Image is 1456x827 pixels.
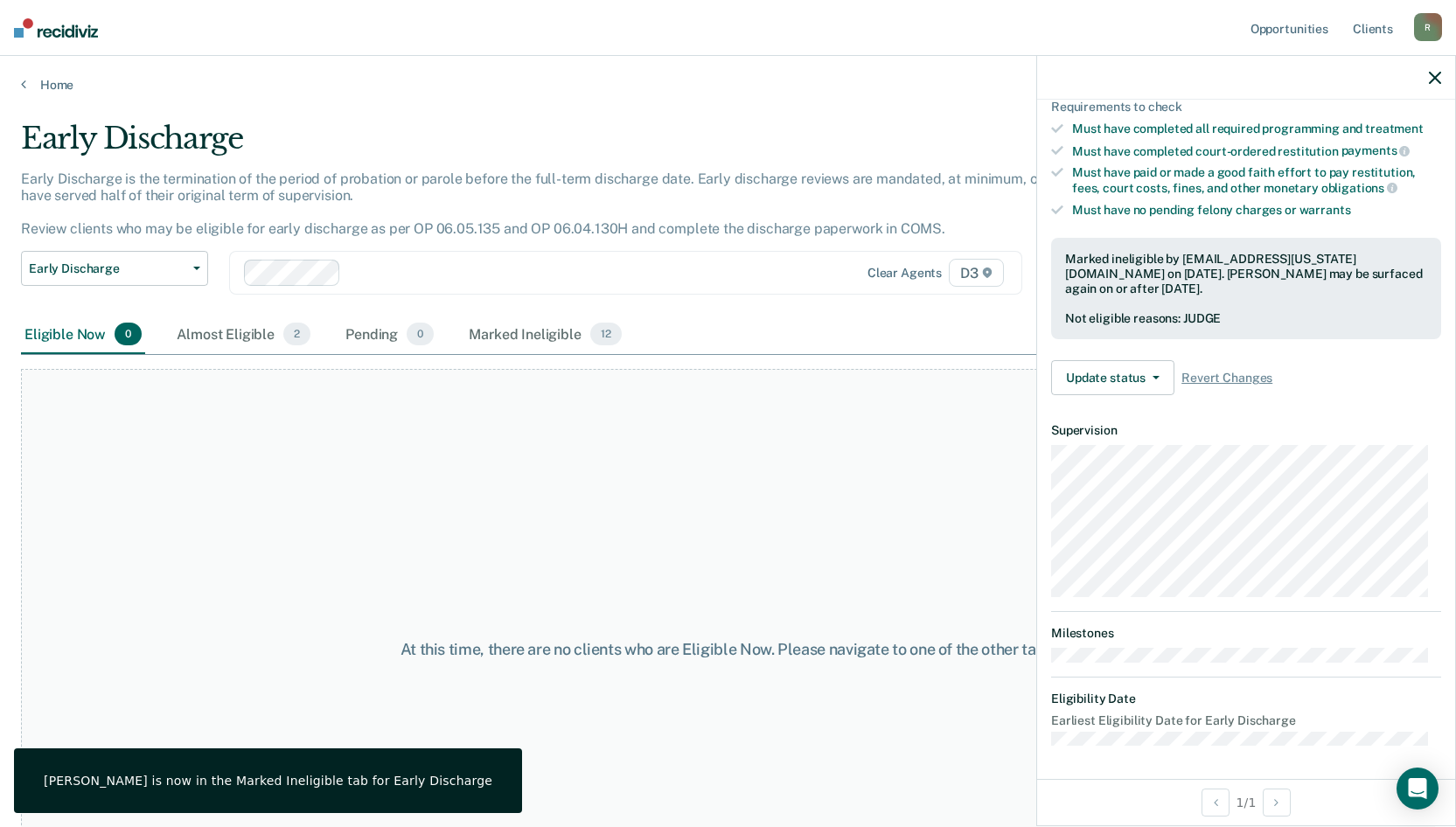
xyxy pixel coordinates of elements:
div: 1 / 1 [1037,779,1455,825]
button: Next Opportunity [1263,789,1291,817]
span: 0 [115,323,142,345]
span: D3 [949,259,1004,287]
div: R [1414,13,1442,41]
div: [PERSON_NAME] is now in the Marked Ineligible tab for Early Discharge [44,773,492,789]
div: Must have completed all required programming and [1072,122,1441,136]
div: Marked Ineligible [465,316,624,354]
div: Pending [342,316,437,354]
div: Marked ineligible by [EMAIL_ADDRESS][US_STATE][DOMAIN_NAME] on [DATE]. [PERSON_NAME] may be surfa... [1065,252,1427,295]
div: Requirements to check [1051,100,1441,115]
span: 0 [407,323,434,345]
span: payments [1341,143,1411,157]
img: Recidiviz [14,18,98,38]
span: Early Discharge [29,261,186,276]
div: Early Discharge [21,121,1113,170]
div: Must have paid or made a good faith effort to pay restitution, fees, court costs, fines, and othe... [1072,165,1441,195]
a: Home [21,77,1435,93]
div: Must have no pending felony charges or [1072,203,1441,218]
dt: Earliest Eligibility Date for Early Discharge [1051,713,1441,728]
div: Clear agents [867,266,942,281]
span: warrants [1299,203,1351,217]
span: treatment [1365,122,1424,136]
div: Eligible Now [21,316,145,354]
div: Must have completed court-ordered restitution [1072,143,1441,159]
button: Update status [1051,360,1174,395]
span: 12 [590,323,622,345]
div: At this time, there are no clients who are Eligible Now. Please navigate to one of the other tabs. [375,640,1082,659]
div: Not eligible reasons: JUDGE [1065,311,1427,326]
div: Almost Eligible [173,316,314,354]
dt: Milestones [1051,626,1441,641]
p: Early Discharge is the termination of the period of probation or parole before the full-term disc... [21,170,1107,238]
span: obligations [1321,181,1397,195]
span: 2 [283,323,310,345]
button: Previous Opportunity [1202,789,1230,817]
dt: Eligibility Date [1051,691,1441,706]
span: Revert Changes [1181,371,1272,386]
dt: Supervision [1051,423,1441,438]
div: Open Intercom Messenger [1397,768,1439,810]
